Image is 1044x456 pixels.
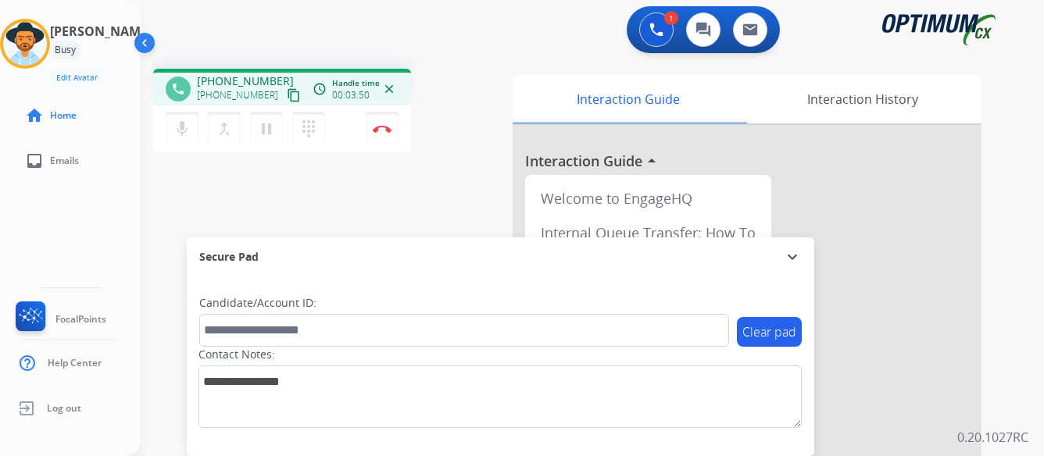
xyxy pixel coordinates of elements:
[287,88,301,102] mat-icon: content_copy
[55,313,106,326] span: FocalPoints
[382,82,396,96] mat-icon: close
[197,73,294,89] span: [PHONE_NUMBER]
[531,181,765,216] div: Welcome to EngageHQ
[48,357,102,369] span: Help Center
[215,119,234,138] mat-icon: merge_type
[50,109,77,122] span: Home
[199,295,316,311] label: Candidate/Account ID:
[299,119,318,138] mat-icon: dialpad
[50,155,79,167] span: Emails
[737,317,802,347] button: Clear pad
[783,248,802,266] mat-icon: expand_more
[173,119,191,138] mat-icon: mic
[332,77,380,89] span: Handle time
[743,75,981,123] div: Interaction History
[198,347,275,362] label: Contact Notes:
[531,216,765,250] div: Internal Queue Transfer: How To
[664,11,678,25] div: 1
[957,428,1028,447] p: 0.20.1027RC
[3,22,47,66] img: avatar
[332,89,370,102] span: 00:03:50
[25,106,44,125] mat-icon: home
[171,82,185,96] mat-icon: phone
[50,41,80,59] div: Busy
[47,402,81,415] span: Log out
[13,301,106,337] a: FocalPoints
[373,125,391,133] img: control
[197,89,278,102] span: [PHONE_NUMBER]
[50,69,104,87] button: Edit Avatar
[257,119,276,138] mat-icon: pause
[199,249,259,265] span: Secure Pad
[513,75,743,123] div: Interaction Guide
[25,151,44,170] mat-icon: inbox
[313,82,327,96] mat-icon: access_time
[50,22,152,41] h3: [PERSON_NAME]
